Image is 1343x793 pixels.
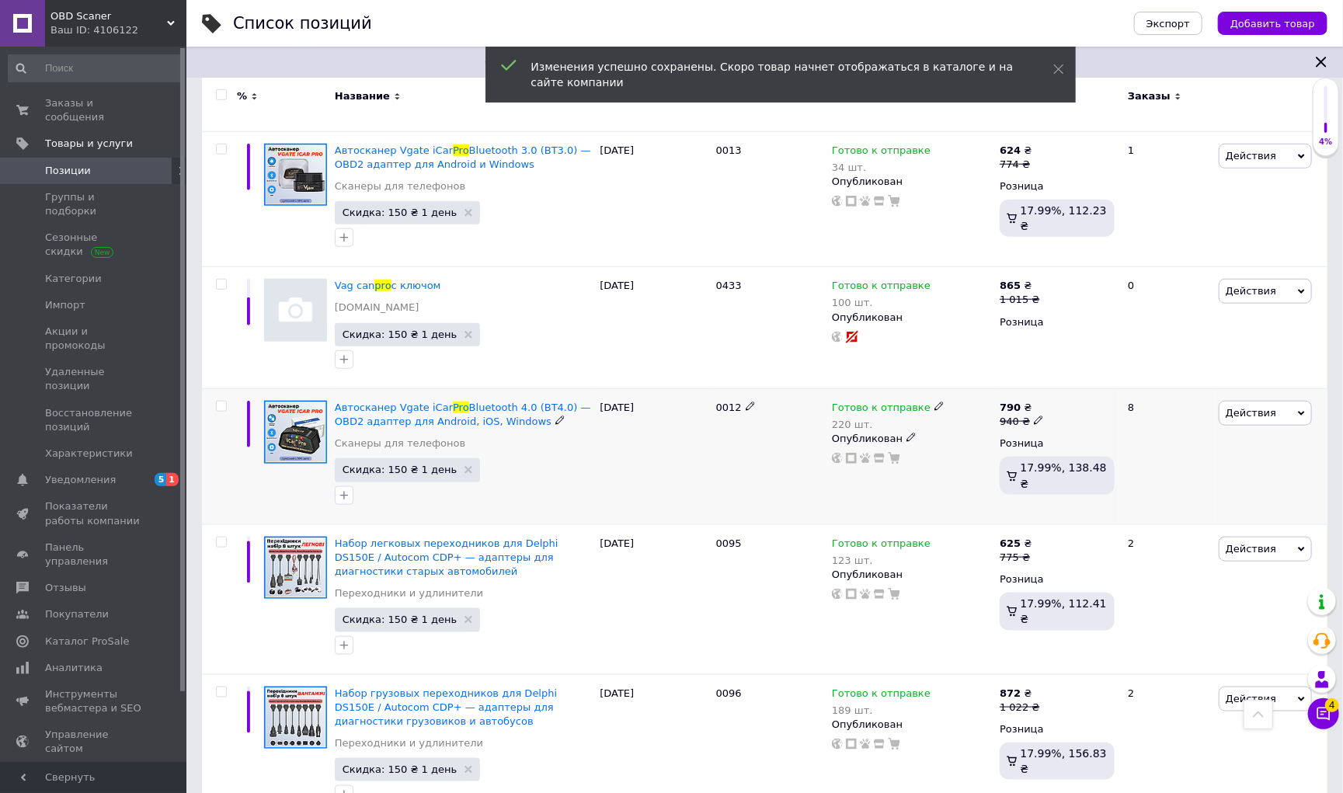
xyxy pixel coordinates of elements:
div: ₴ [1000,144,1032,158]
div: 100 шт. [832,297,931,308]
span: Скидка: 150 ₴ 1 день [343,207,457,217]
span: Скидка: 150 ₴ 1 день [343,464,457,475]
a: Набор легковых переходников для Delphi DS150E / Autocom CDP+ — адаптеры для диагностики старых ав... [335,537,558,577]
a: Vag canproc ключом [335,280,441,291]
span: 1 [166,473,179,486]
span: Показатели работы компании [45,499,144,527]
a: Автосканер Vgate iCarProBluetooth 4.0 (BT4.0) — OBD2 адаптер для Android, iOS, Windows [335,402,591,427]
b: 625 [1000,537,1021,549]
span: 17.99%, 156.83 ₴ [1021,747,1107,775]
b: 865 [1000,280,1021,291]
span: Категории [45,272,102,286]
div: Опубликован [832,718,992,732]
span: Действия [1226,150,1276,162]
span: 0095 [716,537,742,549]
a: Набор грузовых переходников для Delphi DS150E / Autocom CDP+ — адаптеры для диагностики грузовико... [335,687,557,727]
span: Pro [453,144,469,156]
img: Набор легковых переходников для Delphi DS150E / Autocom CDP+ — адаптеры для диагностики старых ав... [264,537,327,600]
a: Переходники и удлинители [335,736,483,750]
span: Аналитика [45,661,103,675]
span: Экспорт [1146,18,1190,30]
span: Покупатели [45,607,109,621]
button: Добавить товар [1218,12,1327,35]
span: Группы и подборки [45,190,144,218]
span: Готово к отправке [832,144,931,161]
a: Сканеры для телефонов [335,436,465,450]
div: 1 015 ₴ [1000,293,1039,307]
div: Розница [1000,315,1115,329]
div: [DATE] [596,524,712,674]
span: 17.99%, 138.48 ₴ [1021,461,1107,489]
span: Действия [1226,285,1276,297]
span: 0013 [716,144,742,156]
span: 4 [1325,698,1339,712]
div: 189 шт. [832,704,931,716]
div: [DATE] [596,131,712,267]
span: Автосканер Vgate iCar [335,402,453,413]
span: Отзывы [45,581,86,595]
span: Название [335,89,390,103]
div: ₴ [1000,401,1044,415]
img: Автосканер Vgate iCar Pro Bluetooth 4.0 (BT4.0) — OBD2 адаптер для Android, iOS, Windows [264,401,327,464]
div: Изменения успешно сохранены. Скоро товар начнет отображаться в каталоге и на сайте компании [531,59,1014,90]
div: Розница [1000,436,1115,450]
div: 2 [1119,524,1215,674]
span: Акции и промокоды [45,325,144,353]
span: 17.99%, 112.23 ₴ [1021,204,1107,232]
div: Список позиций [233,16,372,32]
span: Действия [1226,693,1276,704]
span: Товары и услуги [45,137,133,151]
a: Сканеры для телефонов [335,179,465,193]
div: 123 шт. [832,555,931,566]
input: Поиск [8,54,183,82]
span: % [237,89,247,103]
span: Скидка: 150 ₴ 1 день [343,329,457,339]
span: OBD Scaner [50,9,167,23]
div: Опубликован [832,568,992,582]
span: Готово к отправке [832,537,931,554]
div: 940 ₴ [1000,415,1044,429]
svg: Закрыть [1312,53,1331,71]
span: Действия [1226,407,1276,419]
div: [DATE] [596,267,712,389]
span: pro [374,280,391,291]
a: Автосканер Vgate iCarProBluetooth 3.0 (BT3.0) — OBD2 адаптер для Android и Windows [335,144,591,170]
div: 4% [1313,137,1338,148]
div: Розница [1000,722,1115,736]
span: 0096 [716,687,742,699]
span: Уведомления [45,473,116,487]
span: Заказы [1128,89,1171,103]
div: Опубликован [832,311,992,325]
b: 624 [1000,144,1021,156]
span: Удаленные позиции [45,365,144,393]
div: ₴ [1000,279,1039,293]
img: Набор грузовых переходников для Delphi DS150E / Autocom CDP+ — адаптеры для диагностики грузовико... [264,687,327,750]
span: Заказы и сообщения [45,96,144,124]
span: Добавить товар [1230,18,1315,30]
div: Опубликован [832,175,992,189]
div: 8 [1119,388,1215,524]
span: Скидка: 150 ₴ 1 день [343,614,457,624]
span: Готово к отправке [832,402,931,418]
span: 0433 [716,280,742,291]
div: 774 ₴ [1000,158,1032,172]
div: 34 шт. [832,162,931,173]
b: 872 [1000,687,1021,699]
span: Pro [453,402,469,413]
span: Управление сайтом [45,728,144,756]
span: Позиции [45,164,91,178]
span: Готово к отправке [832,280,931,296]
div: ₴ [1000,537,1032,551]
a: [DOMAIN_NAME] [335,301,419,315]
span: Панель управления [45,541,144,569]
span: Автосканер Vgate iCar [335,144,453,156]
a: Переходники и удлинители [335,586,483,600]
span: Действия [1226,543,1276,555]
span: Скидка: 150 ₴ 1 день [343,764,457,774]
span: Каталог ProSale [45,635,129,649]
div: Опубликован [832,432,992,446]
div: Розница [1000,572,1115,586]
span: Сезонные скидки [45,231,144,259]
